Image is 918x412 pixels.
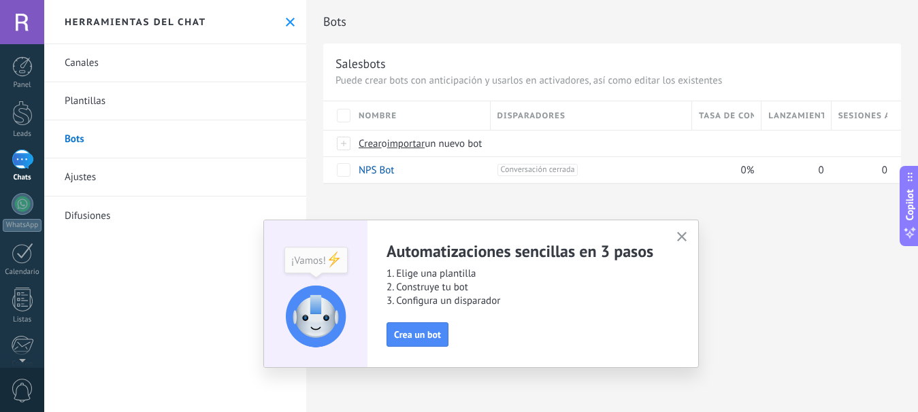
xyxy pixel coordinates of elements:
h2: Bots [323,8,901,35]
span: 3. Configura un disparador [387,294,660,308]
a: Plantillas [44,82,306,120]
div: Chats [3,173,42,182]
span: importar [387,137,425,150]
span: Conversación cerrada [497,164,578,176]
div: Leads [3,130,42,139]
span: Crear [359,137,382,150]
p: Puede crear bots con anticipación y usarlos en activadores, así como editar los existentes [335,74,889,87]
span: 0% [741,164,755,177]
h2: Herramientas del chat [65,16,206,28]
span: Lanzamientos totales [768,109,823,122]
div: 0% [692,157,755,183]
a: NPS Bot [359,164,394,177]
a: Canales [44,44,306,82]
div: 0 [832,157,887,183]
div: 0 [761,157,824,183]
span: 1. Elige una plantilla [387,267,660,281]
span: Crea un bot [394,330,441,339]
span: o [382,137,387,150]
span: Sesiones activas [838,109,887,122]
span: 0 [818,164,823,177]
span: Copilot [903,190,917,221]
span: un nuevo bot [425,137,482,150]
span: Nombre [359,109,397,122]
div: Panel [3,81,42,90]
span: 2. Construye tu bot [387,281,660,294]
a: Difusiones [44,196,306,235]
button: Crea un bot [387,322,448,347]
div: Bots [832,131,887,156]
div: WhatsApp [3,219,42,232]
h2: Automatizaciones sencillas en 3 pasos [387,241,660,262]
span: Disparadores [497,109,565,122]
span: 0 [882,164,887,177]
div: Listas [3,315,42,324]
div: Calendario [3,268,42,277]
a: Bots [44,120,306,158]
span: Tasa de conversión [699,109,754,122]
a: Ajustes [44,158,306,196]
div: Salesbots [335,56,386,71]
